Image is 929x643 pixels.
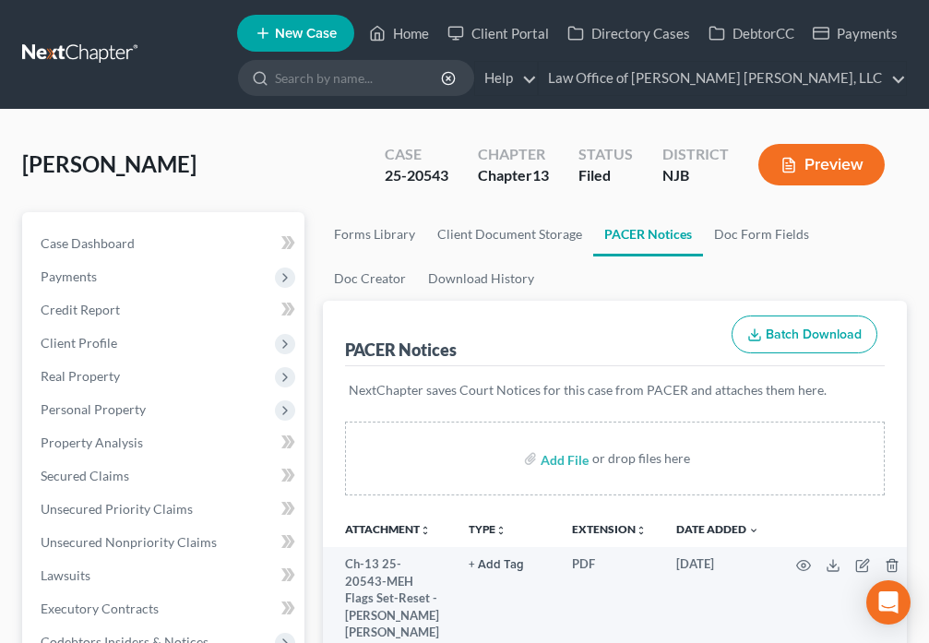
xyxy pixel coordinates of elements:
[732,316,877,354] button: Batch Download
[323,212,426,256] a: Forms Library
[469,555,542,573] a: + Add Tag
[703,212,820,256] a: Doc Form Fields
[558,17,699,50] a: Directory Cases
[475,62,537,95] a: Help
[662,144,729,165] div: District
[275,61,444,95] input: Search by name...
[478,144,549,165] div: Chapter
[323,256,417,301] a: Doc Creator
[22,150,197,177] span: [PERSON_NAME]
[578,144,633,165] div: Status
[636,525,647,536] i: unfold_more
[572,522,647,536] a: Extensionunfold_more
[41,501,193,517] span: Unsecured Priority Claims
[866,580,911,625] div: Open Intercom Messenger
[426,212,593,256] a: Client Document Storage
[26,493,304,526] a: Unsecured Priority Claims
[26,426,304,459] a: Property Analysis
[592,449,690,468] div: or drop files here
[41,368,120,384] span: Real Property
[578,165,633,186] div: Filed
[349,381,881,399] p: NextChapter saves Court Notices for this case from PACER and attaches them here.
[804,17,907,50] a: Payments
[41,435,143,450] span: Property Analysis
[41,468,129,483] span: Secured Claims
[748,525,759,536] i: expand_more
[662,165,729,186] div: NJB
[26,526,304,559] a: Unsecured Nonpriority Claims
[360,17,438,50] a: Home
[593,212,703,256] a: PACER Notices
[26,592,304,625] a: Executory Contracts
[41,302,120,317] span: Credit Report
[345,339,457,361] div: PACER Notices
[676,522,759,536] a: Date Added expand_more
[41,235,135,251] span: Case Dashboard
[758,144,885,185] button: Preview
[385,165,448,186] div: 25-20543
[41,268,97,284] span: Payments
[41,335,117,351] span: Client Profile
[385,144,448,165] div: Case
[26,293,304,327] a: Credit Report
[26,459,304,493] a: Secured Claims
[41,401,146,417] span: Personal Property
[417,256,545,301] a: Download History
[469,559,524,571] button: + Add Tag
[438,17,558,50] a: Client Portal
[532,166,549,184] span: 13
[539,62,906,95] a: Law Office of [PERSON_NAME] [PERSON_NAME], LLC
[26,559,304,592] a: Lawsuits
[495,525,506,536] i: unfold_more
[478,165,549,186] div: Chapter
[275,27,337,41] span: New Case
[26,227,304,260] a: Case Dashboard
[41,534,217,550] span: Unsecured Nonpriority Claims
[766,327,862,342] span: Batch Download
[41,567,90,583] span: Lawsuits
[420,525,431,536] i: unfold_more
[699,17,804,50] a: DebtorCC
[469,524,506,536] button: TYPEunfold_more
[345,522,431,536] a: Attachmentunfold_more
[41,601,159,616] span: Executory Contracts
